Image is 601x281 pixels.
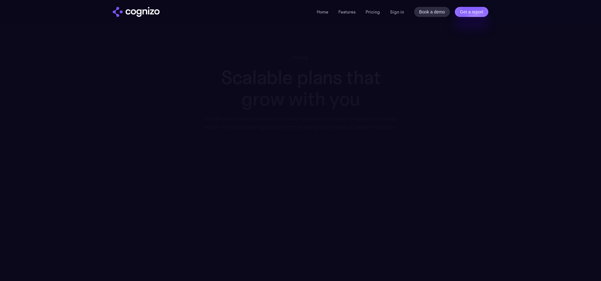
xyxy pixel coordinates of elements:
[366,9,380,15] a: Pricing
[414,7,450,17] a: Book a demo
[199,67,402,110] h1: Scalable plans that grow with you
[455,7,488,17] a: Get a report
[317,9,328,15] a: Home
[390,8,404,16] a: Sign in
[199,115,402,131] div: Turn AI search into a primary acquisition channel with deep analytics focused on action. Our ente...
[293,54,308,60] div: Pricing
[338,9,356,15] a: Features
[113,7,160,17] a: home
[113,7,160,17] img: cognizo logo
